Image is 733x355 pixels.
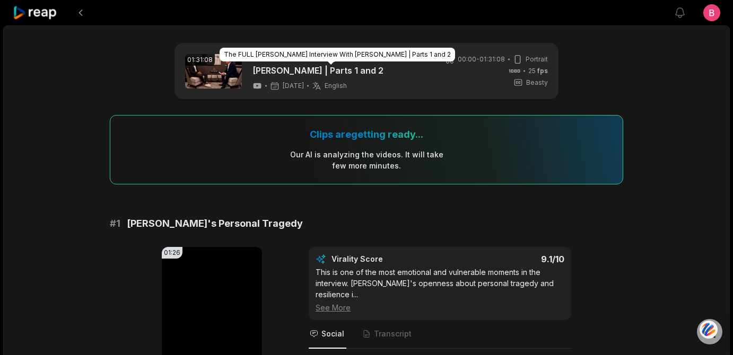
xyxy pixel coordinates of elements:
[309,320,571,349] nav: Tabs
[374,329,412,339] span: Transcript
[283,82,304,90] span: [DATE]
[325,82,347,90] span: English
[252,51,432,77] a: The FULL [PERSON_NAME] Interview With [PERSON_NAME] | Parts 1 and 2
[321,329,344,339] span: Social
[526,55,548,64] span: Portrait
[290,149,444,171] div: Our AI is analyzing the video s . It will take few more minutes.
[110,216,120,231] span: # 1
[700,319,718,339] img: svg+xml;base64,PHN2ZyB3aWR0aD0iNDQiIGhlaWdodD0iNDQiIHZpZXdCb3g9IjAgMCA0NCA0NCIgZmlsbD0ibm9uZSIgeG...
[310,128,423,140] div: Clips are getting ready...
[697,319,722,344] div: Open Intercom Messenger
[528,66,548,76] span: 25
[458,55,505,64] span: 00:00 - 01:31:08
[537,67,548,75] span: fps
[220,48,455,61] div: The FULL [PERSON_NAME] Interview With [PERSON_NAME] | Parts 1 and 2
[316,302,564,313] div: See More
[331,254,446,264] div: Virality Score
[127,216,303,231] span: [PERSON_NAME]'s Personal Tragedy
[526,78,548,87] span: Beasty
[451,254,565,264] div: 9.1 /10
[316,267,564,313] div: This is one of the most emotional and vulnerable moments in the interview. [PERSON_NAME]'s openne...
